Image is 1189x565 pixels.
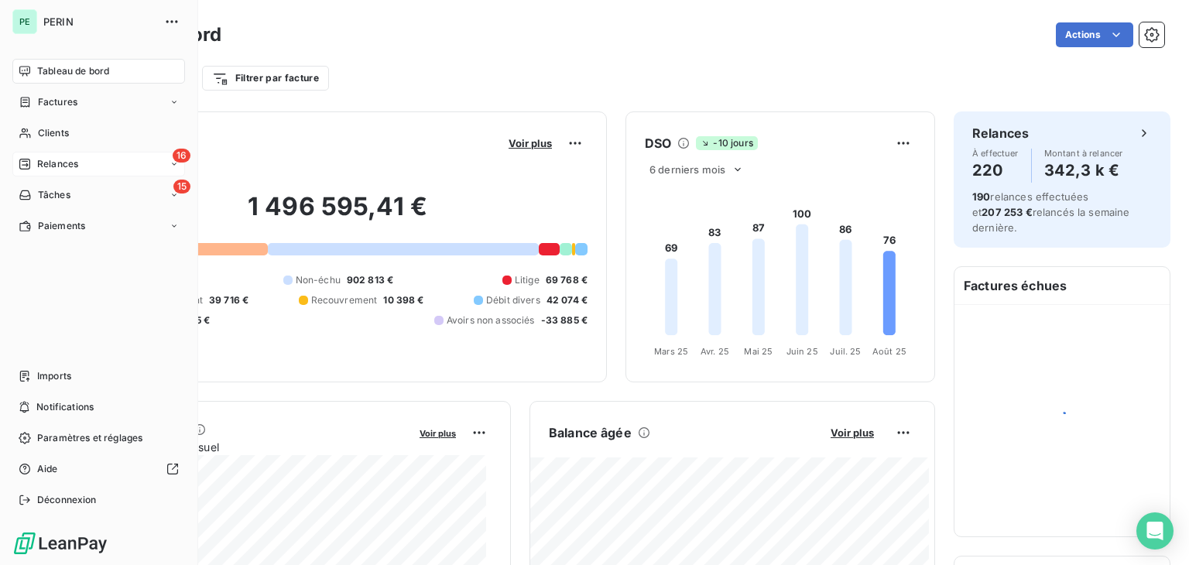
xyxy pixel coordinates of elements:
span: 15 [173,180,190,193]
span: 69 768 € [546,273,588,287]
span: Clients [38,126,69,140]
tspan: Mai 25 [744,346,773,357]
span: Notifications [36,400,94,414]
span: Relances [37,157,78,171]
span: Factures [38,95,77,109]
a: Aide [12,457,185,481]
span: Recouvrement [311,293,378,307]
button: Voir plus [415,426,461,440]
h6: Balance âgée [549,423,632,442]
span: 10 398 € [383,293,423,307]
span: PERIN [43,15,155,28]
button: Actions [1056,22,1133,47]
a: 15Tâches [12,183,185,207]
span: 39 716 € [209,293,248,307]
span: 207 253 € [982,206,1032,218]
a: Clients [12,121,185,146]
span: Voir plus [420,428,456,439]
img: Logo LeanPay [12,531,108,556]
tspan: Août 25 [872,346,906,357]
span: 16 [173,149,190,163]
button: Voir plus [504,136,557,150]
span: 6 derniers mois [649,163,725,176]
span: Litige [515,273,540,287]
span: Paiements [38,219,85,233]
span: 902 813 € [347,273,393,287]
div: Open Intercom Messenger [1136,512,1174,550]
h4: 342,3 k € [1044,158,1123,183]
tspan: Mars 25 [654,346,688,357]
span: Déconnexion [37,493,97,507]
span: 190 [972,190,990,203]
h4: 220 [972,158,1019,183]
h6: DSO [645,134,671,152]
h6: Factures échues [954,267,1170,304]
a: 16Relances [12,152,185,176]
h2: 1 496 595,41 € [87,191,588,238]
span: Chiffre d'affaires mensuel [87,439,409,455]
h6: Relances [972,124,1029,142]
span: Imports [37,369,71,383]
button: Filtrer par facture [202,66,329,91]
div: PE [12,9,37,34]
span: Tableau de bord [37,64,109,78]
span: Débit divers [486,293,540,307]
a: Factures [12,90,185,115]
span: Non-échu [296,273,341,287]
span: relances effectuées et relancés la semaine dernière. [972,190,1130,234]
a: Paiements [12,214,185,238]
tspan: Avr. 25 [701,346,729,357]
span: À effectuer [972,149,1019,158]
span: Avoirs non associés [447,313,535,327]
a: Paramètres et réglages [12,426,185,450]
a: Imports [12,364,185,389]
span: Tâches [38,188,70,202]
span: Voir plus [831,426,874,439]
span: Montant à relancer [1044,149,1123,158]
button: Voir plus [826,426,879,440]
span: -10 jours [696,136,757,150]
tspan: Juil. 25 [830,346,861,357]
span: -33 885 € [541,313,588,327]
span: 42 074 € [547,293,588,307]
span: Aide [37,462,58,476]
span: Voir plus [509,137,552,149]
span: Paramètres et réglages [37,431,142,445]
tspan: Juin 25 [786,346,818,357]
a: Tableau de bord [12,59,185,84]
